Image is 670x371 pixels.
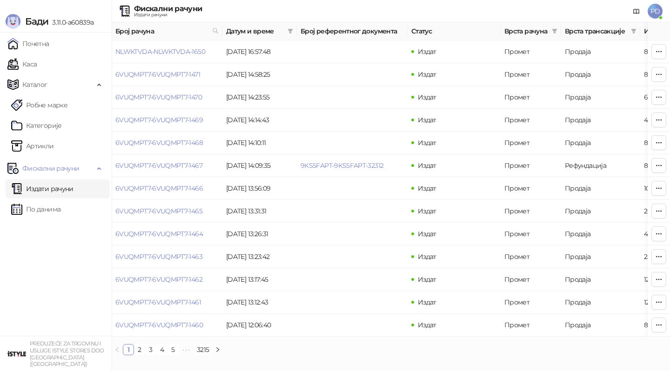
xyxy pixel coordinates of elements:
a: Категорије [11,116,62,135]
span: Издат [418,298,436,306]
td: Продаја [561,223,640,245]
td: 6VUQMPT7-6VUQMPT7-1464 [112,223,222,245]
td: Продаја [561,132,640,154]
span: Бади [25,16,48,27]
td: Промет [501,177,561,200]
span: ••• [179,344,194,355]
td: 6VUQMPT7-6VUQMPT7-1462 [112,268,222,291]
span: 3.11.0-a60839a [48,18,94,26]
a: NLWKTVDA-NLWKTVDA-1650 [115,47,205,56]
td: 6VUQMPT7-6VUQMPT7-1467 [112,154,222,177]
a: 5 [168,344,178,355]
td: 6VUQMPT7-6VUQMPT7-1471 [112,63,222,86]
li: 5 [167,344,179,355]
a: Документација [629,4,644,19]
td: Промет [501,268,561,291]
a: 4 [157,344,167,355]
td: [DATE] 13:17:45 [222,268,297,291]
a: Издати рачуни [11,179,74,198]
td: Продаја [561,40,640,63]
td: Промет [501,63,561,86]
li: 3215 [194,344,212,355]
th: Број референтног документа [297,22,408,40]
div: Издати рачуни [134,13,202,17]
a: Почетна [7,34,49,53]
td: 6VUQMPT7-6VUQMPT7-1460 [112,314,222,337]
a: 6VUQMPT7-6VUQMPT7-1464 [115,230,203,238]
th: Врста трансакције [561,22,640,40]
td: [DATE] 13:23:42 [222,245,297,268]
span: Издат [418,321,436,329]
td: Продаја [561,63,640,86]
span: filter [550,24,559,38]
td: Продаја [561,245,640,268]
td: 6VUQMPT7-6VUQMPT7-1469 [112,109,222,132]
td: [DATE] 13:26:31 [222,223,297,245]
td: Продаја [561,268,640,291]
li: 1 [123,344,134,355]
a: Робне марке [11,96,67,114]
img: Logo [6,14,20,29]
a: 6VUQMPT7-6VUQMPT7-1461 [115,298,201,306]
td: Промет [501,86,561,109]
li: Следећих 5 Страна [179,344,194,355]
span: filter [286,24,295,38]
span: Врста трансакције [565,26,627,36]
a: По данима [11,200,60,219]
span: Издат [418,47,436,56]
a: 6VUQMPT7-6VUQMPT7-1466 [115,184,203,192]
a: Каса [7,55,37,73]
td: Промет [501,291,561,314]
span: Издат [418,70,436,79]
td: 6VUQMPT7-6VUQMPT7-1465 [112,200,222,223]
div: Фискални рачуни [134,5,202,13]
span: Издат [418,93,436,101]
span: Датум и време [226,26,284,36]
a: 6VUQMPT7-6VUQMPT7-1467 [115,161,202,170]
span: Издат [418,252,436,261]
li: 3 [145,344,156,355]
span: PD [648,4,663,19]
td: [DATE] 14:23:55 [222,86,297,109]
a: 6VUQMPT7-6VUQMPT7-1469 [115,116,203,124]
li: 2 [134,344,145,355]
a: 6VUQMPT7-6VUQMPT7-1465 [115,207,202,215]
span: Каталог [22,75,47,94]
li: Претходна страна [112,344,123,355]
td: [DATE] 16:57:48 [222,40,297,63]
span: Издат [418,207,436,215]
td: Промет [501,200,561,223]
th: Статус [408,22,501,40]
td: Промет [501,109,561,132]
a: 9KS5FAPT-9KS5FAPT-32312 [301,161,383,170]
td: Продаја [561,86,640,109]
td: [DATE] 13:31:31 [222,200,297,223]
span: filter [631,28,636,34]
a: 1 [123,344,134,355]
span: Издат [418,139,436,147]
span: Издат [418,275,436,284]
a: 3 [146,344,156,355]
td: 6VUQMPT7-6VUQMPT7-1468 [112,132,222,154]
span: Број рачуна [115,26,208,36]
td: Промет [501,314,561,337]
span: filter [288,28,293,34]
td: [DATE] 12:06:40 [222,314,297,337]
td: 6VUQMPT7-6VUQMPT7-1466 [112,177,222,200]
img: 64x64-companyLogo-77b92cf4-9946-4f36-9751-bf7bb5fd2c7d.png [7,344,26,363]
span: Издат [418,161,436,170]
button: left [112,344,123,355]
a: 6VUQMPT7-6VUQMPT7-1471 [115,70,200,79]
td: Промет [501,154,561,177]
a: 2 [134,344,145,355]
span: Издат [418,230,436,238]
td: Промет [501,40,561,63]
td: Промет [501,245,561,268]
span: left [114,347,120,352]
a: ArtikliАртикли [11,137,54,155]
td: Промет [501,223,561,245]
td: Продаја [561,314,640,337]
span: filter [629,24,638,38]
td: [DATE] 14:10:11 [222,132,297,154]
span: right [215,347,221,352]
